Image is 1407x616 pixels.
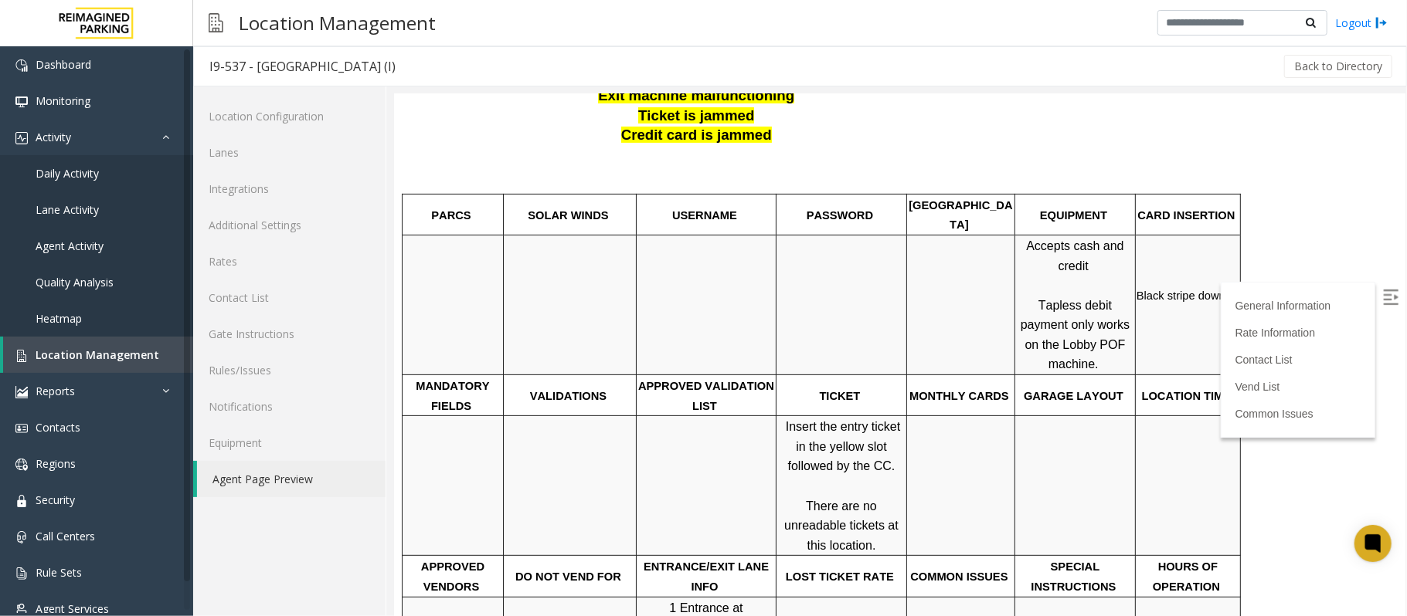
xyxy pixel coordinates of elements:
[15,459,28,471] img: 'icon'
[36,492,75,507] span: Security
[426,296,467,308] span: TICKET
[15,604,28,616] img: 'icon'
[1375,15,1388,31] img: logout
[36,565,82,580] span: Rule Sets
[36,57,91,72] span: Dashboard
[841,205,937,218] a: General Information
[227,32,378,49] span: Credit card is jammed
[36,130,71,144] span: Activity
[15,59,28,72] img: 'icon'
[193,352,386,388] a: Rules/Issues
[250,466,378,499] span: ENTRANCE/EXIT LANE INFO
[36,529,95,543] span: Call Centers
[390,405,508,458] span: There are no unreadable tickets at this location.
[627,205,739,277] span: Tapless debit payment only works on the Lobby POF machine.
[278,115,343,127] span: USERNAME
[632,145,733,178] span: Accepts cash and credit
[748,296,838,308] span: LOCATION TIME
[413,115,479,127] span: PASSWORD
[36,601,109,616] span: Agent Services
[841,313,919,326] a: Common Issues
[193,425,386,461] a: Equipment
[392,326,510,378] span: Insert the entry ticket in the yellow slot followed by the CC.
[1335,15,1388,31] a: Logout
[36,275,114,289] span: Quality Analysis
[15,386,28,398] img: 'icon'
[15,567,28,580] img: 'icon'
[646,115,713,127] span: EQUIPMENT
[243,507,377,540] span: 1 Entrance at [GEOGRAPHIC_DATA].
[15,96,28,108] img: 'icon'
[36,93,90,108] span: Monitoring
[759,466,827,499] span: HOURS OF OPERATION
[36,384,75,398] span: Reports
[15,495,28,507] img: 'icon'
[209,56,396,76] div: I9-537 - [GEOGRAPHIC_DATA] (I)
[193,98,386,134] a: Location Configuration
[193,243,386,279] a: Rates
[193,207,386,243] a: Additional Settings
[36,420,80,435] span: Contacts
[1284,55,1392,78] button: Back to Directory
[36,456,76,471] span: Regions
[515,105,618,137] span: [GEOGRAPHIC_DATA]
[36,202,99,217] span: Lane Activity
[15,422,28,435] img: 'icon'
[209,4,223,42] img: pageIcon
[136,296,212,308] span: VALIDATIONS
[193,279,386,316] a: Contact List
[637,466,722,499] span: SPECIAL INSTRUCTIONS
[392,476,500,489] span: LOST TICKET RATE
[244,286,383,318] span: APPROVED VALIDATION LIST
[841,286,886,299] a: Vend List
[3,337,193,373] a: Location Management
[36,239,104,253] span: Agent Activity
[22,286,98,318] span: MANDATORY FIELDS
[15,531,28,543] img: 'icon'
[231,4,444,42] h3: Location Management
[516,476,613,489] span: COMMON ISSUES
[27,466,93,499] span: APPROVED VENDORS
[630,296,729,308] span: GARAGE LAYOUT
[36,166,99,181] span: Daily Activity
[15,350,28,362] img: 'icon'
[193,388,386,425] a: Notifications
[193,134,386,171] a: Lanes
[37,115,76,127] span: PARCS
[36,311,82,326] span: Heatmap
[193,316,386,352] a: Gate Instructions
[244,13,360,29] span: Ticket is jammed
[515,296,615,308] span: MONTHLY CARDS
[841,259,899,272] a: Contact List
[743,115,841,127] span: CARD INSERTION
[134,115,214,127] span: SOLAR WINDS
[841,232,922,245] a: Rate Information
[989,195,1004,211] img: Open/Close Sidebar Menu
[121,476,227,489] span: DO NOT VEND FOR
[15,132,28,144] img: 'icon'
[36,347,159,362] span: Location Management
[193,171,386,207] a: Integrations
[743,195,894,208] span: Black stripe down to your right
[197,461,386,497] a: Agent Page Preview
